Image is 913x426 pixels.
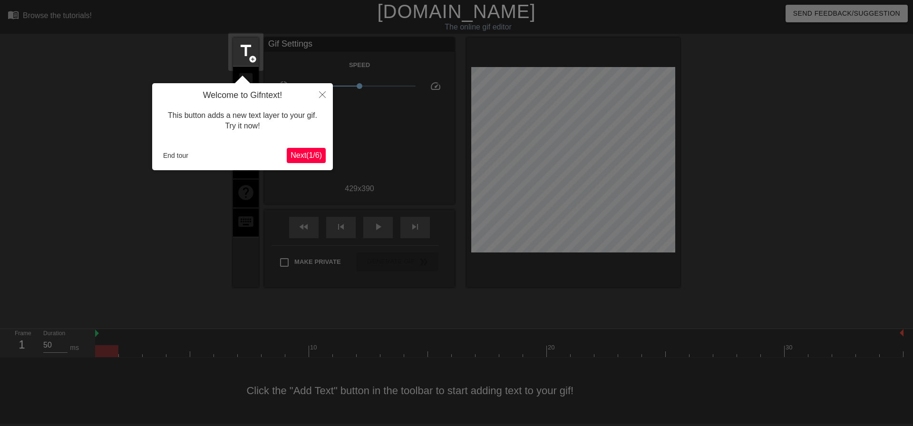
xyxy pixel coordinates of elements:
div: This button adds a new text layer to your gif. Try it now! [159,101,326,141]
button: Close [312,83,333,105]
button: End tour [159,148,192,163]
h4: Welcome to Gifntext! [159,90,326,101]
button: Next [287,148,326,163]
span: Next ( 1 / 6 ) [291,151,322,159]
